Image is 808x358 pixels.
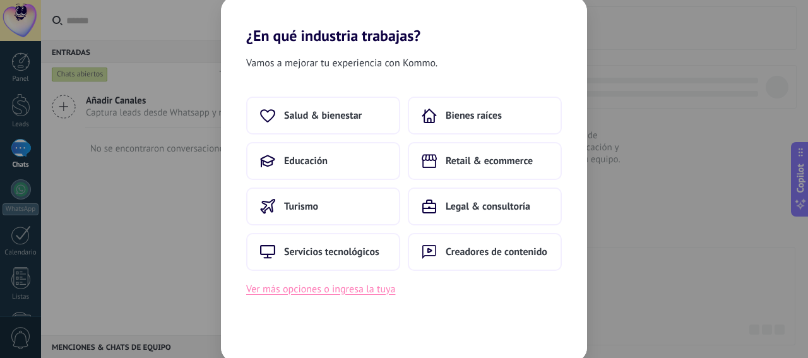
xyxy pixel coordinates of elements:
[246,55,437,71] span: Vamos a mejorar tu experiencia con Kommo.
[408,97,562,134] button: Bienes raíces
[246,97,400,134] button: Salud & bienestar
[246,188,400,225] button: Turismo
[446,200,530,213] span: Legal & consultoría
[446,155,533,167] span: Retail & ecommerce
[408,233,562,271] button: Creadores de contenido
[246,281,395,297] button: Ver más opciones o ingresa la tuya
[284,200,318,213] span: Turismo
[246,233,400,271] button: Servicios tecnológicos
[284,246,379,258] span: Servicios tecnológicos
[408,142,562,180] button: Retail & ecommerce
[246,142,400,180] button: Educación
[446,246,547,258] span: Creadores de contenido
[408,188,562,225] button: Legal & consultoría
[284,109,362,122] span: Salud & bienestar
[446,109,502,122] span: Bienes raíces
[284,155,328,167] span: Educación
